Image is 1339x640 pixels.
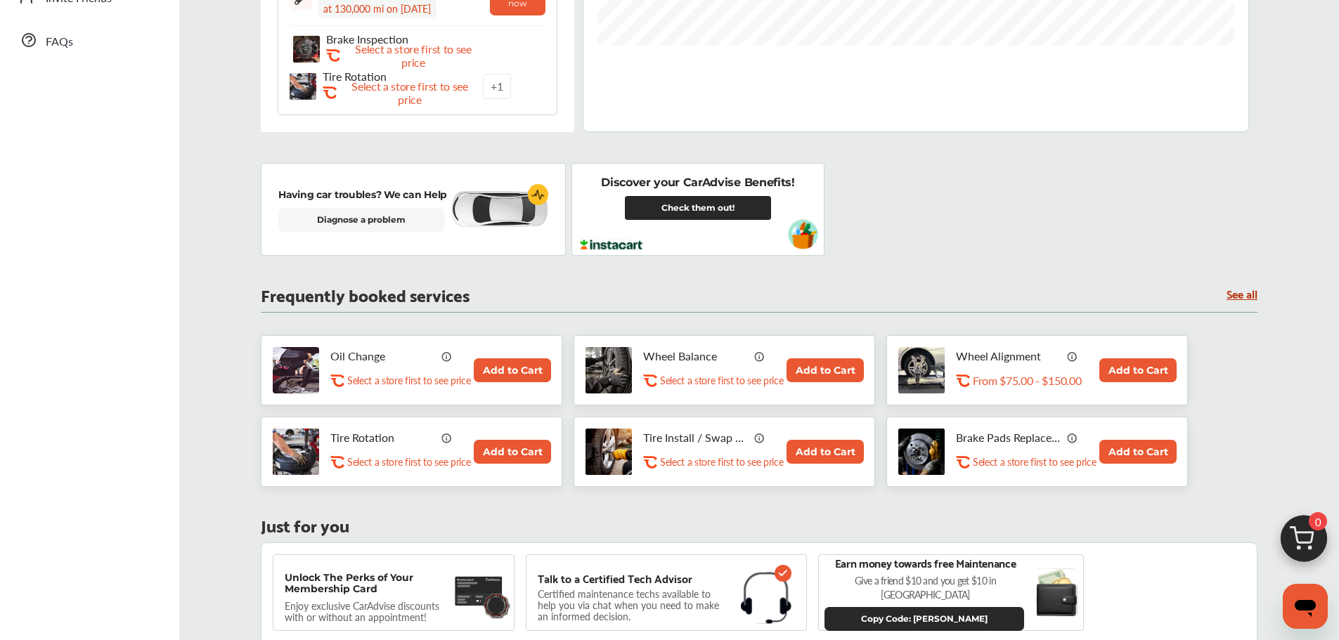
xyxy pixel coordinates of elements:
[660,455,783,469] p: Select a store first to see price
[326,32,481,46] p: Brake Inspection
[330,431,436,444] p: Tire Rotation
[788,219,818,249] img: instacart-vehicle.0979a191.svg
[528,184,549,205] img: cardiogram-logo.18e20815.svg
[483,74,511,99] div: + 1
[278,208,445,232] a: Diagnose a problem
[13,22,165,58] a: FAQs
[273,347,319,393] img: oil-change-thumb.jpg
[261,287,470,301] p: Frequently booked services
[1036,568,1078,616] img: black-wallet.e93b9b5d.svg
[956,349,1061,363] p: Wheel Alignment
[323,70,477,83] p: Tire Rotation
[643,431,749,444] p: Tire Install / Swap Tires
[1099,358,1177,382] button: Add to Cart
[483,74,511,99] a: +1
[455,572,503,610] img: maintenance-card.27cfeff5.svg
[643,349,749,363] p: Wheel Balance
[441,432,453,443] img: info_icon_vector.svg
[956,431,1061,444] p: Brake Pads Replacement
[474,440,551,464] button: Add to Cart
[973,374,1081,387] p: From $75.00 - $150.00
[285,572,448,594] p: Unlock The Perks of Your Membership Card
[441,351,453,362] img: info_icon_vector.svg
[754,351,765,362] img: info_icon_vector.svg
[1099,440,1177,464] button: Add to Cart
[787,358,864,382] button: Add to Cart
[347,455,470,469] p: Select a store first to see price
[293,36,320,63] img: brake-inspection-thumb.jpg
[278,187,447,202] p: Having car troubles? We can Help
[285,600,453,622] p: Enjoy exclusive CarAdvise discounts with or without an appointment!
[339,79,480,106] p: Select a store first to see price
[1283,584,1328,629] iframe: Button to launch messaging window
[835,555,1016,570] p: Earn money towards free Maintenance
[787,440,864,464] button: Add to Cart
[898,347,945,393] img: wheel-alignment-thumb.jpg
[824,607,1024,631] button: Copy Code: [PERSON_NAME]
[1227,287,1257,299] a: See all
[601,175,794,190] p: Discover your CarAdvise Benefits!
[586,429,632,475] img: tire-install-swap-tires-thumb.jpg
[1270,509,1338,576] img: cart_icon.3d0951e8.svg
[580,240,642,250] img: instacart-logo.217963cc.svg
[586,347,632,393] img: tire-wheel-balance-thumb.jpg
[1067,432,1078,443] img: info_icon_vector.svg
[898,429,945,475] img: brake-pads-replacement-thumb.jpg
[273,429,319,475] img: tire-rotation-thumb.jpg
[741,572,791,624] img: headphones.1b115f31.svg
[538,590,730,620] p: Certified maintenance techs available to help you via chat when you need to make an informed deci...
[625,196,771,220] a: Check them out!
[973,455,1096,469] p: Select a store first to see price
[450,190,548,228] img: diagnose-vehicle.c84bcb0a.svg
[660,374,783,387] p: Select a store first to see price
[290,73,316,100] img: tire-rotation-thumb.jpg
[482,592,511,619] img: badge.f18848ea.svg
[754,432,765,443] img: info_icon_vector.svg
[538,572,692,585] p: Talk to a Certified Tech Advisor
[343,42,484,69] p: Select a store first to see price
[775,565,791,582] img: check-icon.521c8815.svg
[290,25,545,26] img: border-line.da1032d4.svg
[261,518,349,531] p: Just for you
[347,374,470,387] p: Select a store first to see price
[824,573,1026,601] p: Give a friend $10 and you get $10 in [GEOGRAPHIC_DATA]
[474,358,551,382] button: Add to Cart
[1067,351,1078,362] img: info_icon_vector.svg
[330,349,436,363] p: Oil Change
[1309,512,1327,530] span: 0
[46,33,73,51] span: FAQs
